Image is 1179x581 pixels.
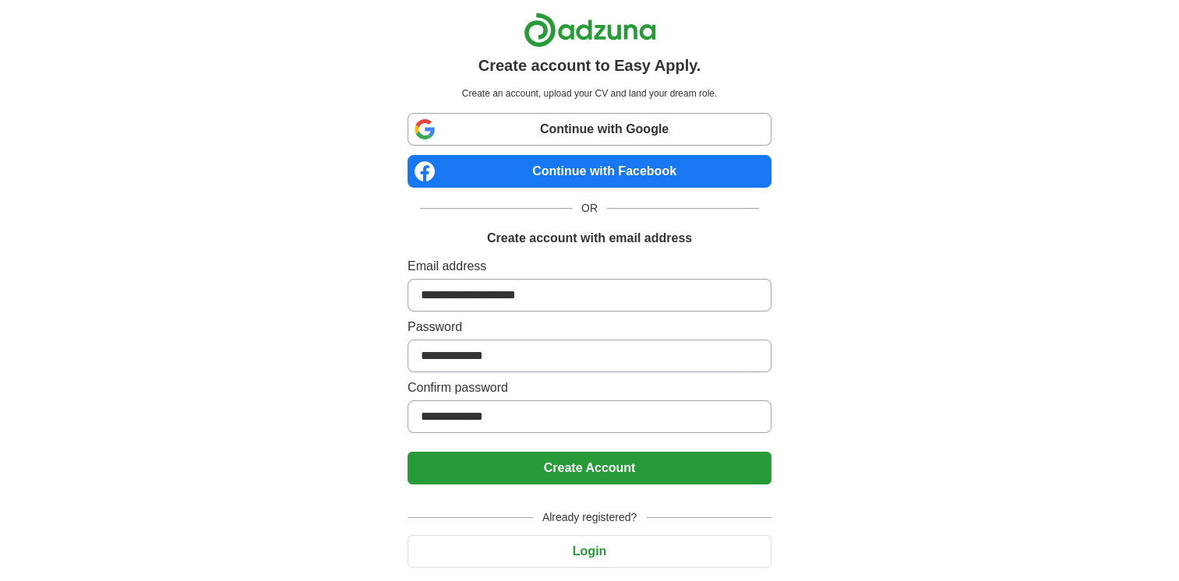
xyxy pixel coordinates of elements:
span: OR [572,200,607,217]
p: Create an account, upload your CV and land your dream role. [411,86,768,100]
button: Login [408,535,771,568]
a: Login [408,544,771,558]
a: Continue with Google [408,113,771,146]
img: Adzuna logo [524,12,656,48]
button: Create Account [408,452,771,484]
label: Password [408,318,771,336]
a: Continue with Facebook [408,155,771,188]
label: Confirm password [408,379,771,397]
h1: Create account with email address [487,229,692,248]
label: Email address [408,257,771,276]
h1: Create account to Easy Apply. [478,54,701,77]
span: Already registered? [533,509,646,526]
